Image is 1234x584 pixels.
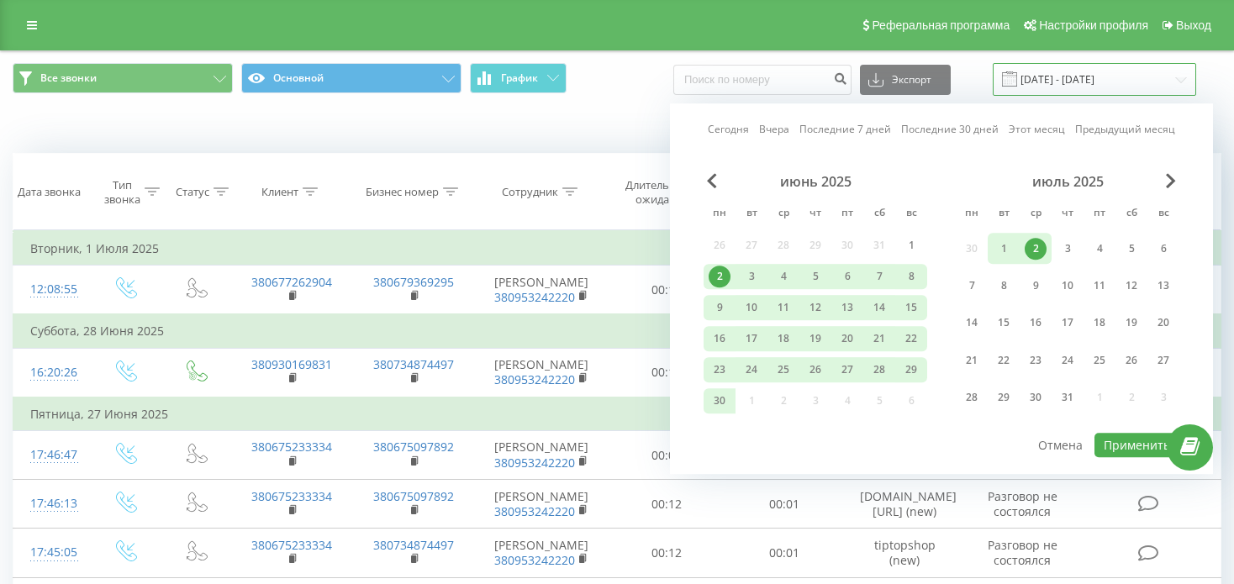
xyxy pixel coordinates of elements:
[804,297,826,318] div: 12
[502,185,558,199] div: Сотрудник
[961,313,983,334] div: 14
[373,488,454,504] a: 380675097892
[1057,238,1078,260] div: 3
[103,178,140,207] div: Тип звонка
[373,439,454,455] a: 380675097892
[900,234,922,256] div: 1
[261,185,298,199] div: Клиент
[863,326,895,351] div: сб 21 июня 2025 г.
[993,350,1015,371] div: 22
[1152,350,1174,371] div: 27
[1020,345,1052,376] div: ср 23 июля 2025 г.
[988,271,1020,302] div: вт 8 июля 2025 г.
[895,326,927,351] div: вс 22 июня 2025 г.
[988,488,1057,519] span: Разговор не состоялся
[1121,313,1142,334] div: 19
[673,65,852,95] input: Поиск по номеру
[799,326,831,351] div: чт 19 июня 2025 г.
[1009,122,1065,138] a: Этот месяц
[494,455,575,471] a: 380953242220
[767,264,799,289] div: ср 4 июня 2025 г.
[1087,202,1112,227] abbr: пятница
[373,537,454,553] a: 380734874497
[1115,271,1147,302] div: сб 12 июля 2025 г.
[475,529,607,577] td: [PERSON_NAME]
[988,233,1020,264] div: вт 1 июля 2025 г.
[741,266,762,287] div: 3
[900,359,922,381] div: 29
[1176,18,1211,32] span: Выход
[868,297,890,318] div: 14
[494,503,575,519] a: 380953242220
[470,63,567,93] button: График
[30,273,71,306] div: 12:08:55
[1121,350,1142,371] div: 26
[251,488,332,504] a: 380675233334
[494,289,575,305] a: 380953242220
[1121,238,1142,260] div: 5
[900,297,922,318] div: 15
[895,357,927,382] div: вс 29 июня 2025 г.
[704,173,927,190] div: июнь 2025
[767,295,799,320] div: ср 11 июня 2025 г.
[831,357,863,382] div: пт 27 июня 2025 г.
[1020,382,1052,413] div: ср 30 июля 2025 г.
[608,529,725,577] td: 00:12
[1152,313,1174,334] div: 20
[708,122,749,138] a: Сегодня
[251,356,332,372] a: 380930169831
[1025,275,1047,297] div: 9
[475,431,607,480] td: [PERSON_NAME]
[707,173,717,188] span: Previous Month
[1052,271,1084,302] div: чт 10 июля 2025 г.
[709,266,730,287] div: 2
[1075,122,1175,138] a: Предыдущий месяц
[1089,313,1110,334] div: 18
[956,173,1179,190] div: июль 2025
[956,345,988,376] div: пн 21 июля 2025 г.
[1057,350,1078,371] div: 24
[836,297,858,318] div: 13
[1152,275,1174,297] div: 13
[895,295,927,320] div: вс 15 июня 2025 г.
[623,178,702,207] div: Длительность ожидания
[988,308,1020,339] div: вт 15 июля 2025 г.
[988,537,1057,568] span: Разговор не состоялся
[1084,345,1115,376] div: пт 25 июля 2025 г.
[956,382,988,413] div: пн 28 июля 2025 г.
[709,297,730,318] div: 9
[18,185,81,199] div: Дата звонка
[30,439,71,471] div: 17:46:47
[773,266,794,287] div: 4
[373,356,454,372] a: 380734874497
[1089,350,1110,371] div: 25
[475,348,607,397] td: [PERSON_NAME]
[1020,308,1052,339] div: ср 16 июля 2025 г.
[1119,202,1144,227] abbr: суббота
[608,348,725,397] td: 00:16
[709,390,730,412] div: 30
[900,266,922,287] div: 8
[1084,308,1115,339] div: пт 18 июля 2025 г.
[1025,387,1047,408] div: 30
[475,480,607,529] td: [PERSON_NAME]
[251,537,332,553] a: 380675233334
[494,371,575,387] a: 380953242220
[709,328,730,350] div: 16
[804,328,826,350] div: 19
[961,275,983,297] div: 7
[1020,271,1052,302] div: ср 9 июля 2025 г.
[736,326,767,351] div: вт 17 июня 2025 г.
[1057,387,1078,408] div: 31
[1084,233,1115,264] div: пт 4 июля 2025 г.
[366,185,439,199] div: Бизнес номер
[1039,18,1148,32] span: Настройки профиля
[803,202,828,227] abbr: четверг
[1115,308,1147,339] div: сб 19 июля 2025 г.
[799,122,891,138] a: Последние 7 дней
[993,275,1015,297] div: 8
[704,388,736,413] div: пн 30 июня 2025 г.
[704,295,736,320] div: пн 9 июня 2025 г.
[863,264,895,289] div: сб 7 июня 2025 г.
[373,274,454,290] a: 380679369295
